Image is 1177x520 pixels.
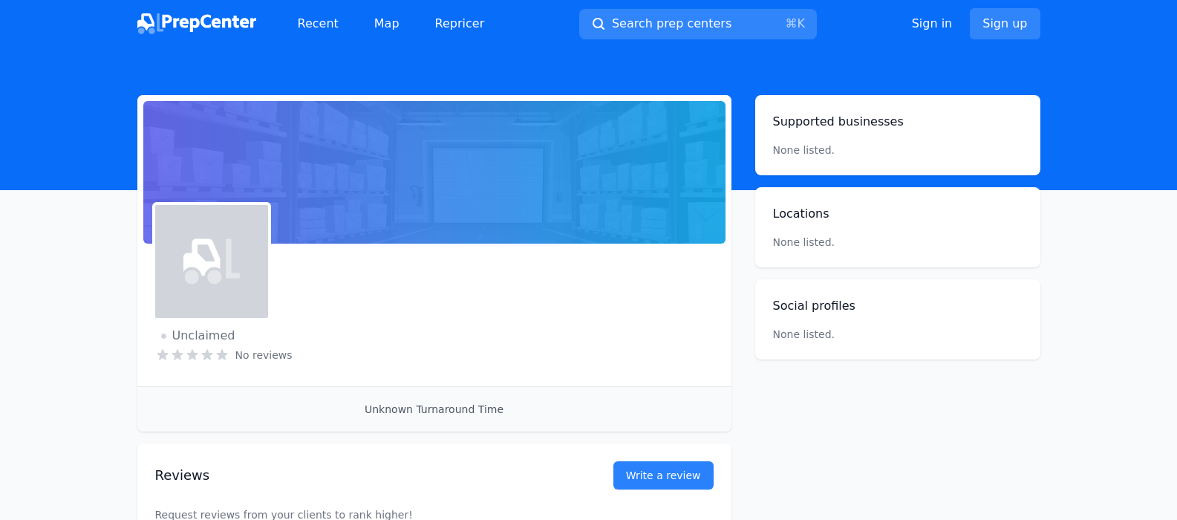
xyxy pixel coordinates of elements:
[773,235,1023,250] p: None listed.
[773,205,1023,223] h2: Locations
[970,8,1040,39] a: Sign up
[423,9,497,39] a: Repricer
[912,15,953,33] a: Sign in
[137,13,256,34] img: PrepCenter
[612,15,731,33] span: Search prep centers
[183,233,240,290] img: icon-light.svg
[773,327,835,342] p: None listed.
[797,16,805,30] kbd: K
[365,403,503,415] span: Unknown Turnaround Time
[161,327,235,345] span: Unclaimed
[773,297,1023,315] h2: Social profiles
[235,348,293,363] span: No reviews
[155,465,566,486] h2: Reviews
[579,9,817,39] button: Search prep centers⌘K
[773,113,1023,131] h2: Supported businesses
[362,9,411,39] a: Map
[773,143,835,157] p: None listed.
[286,9,351,39] a: Recent
[785,16,797,30] kbd: ⌘
[613,461,714,490] a: Write a review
